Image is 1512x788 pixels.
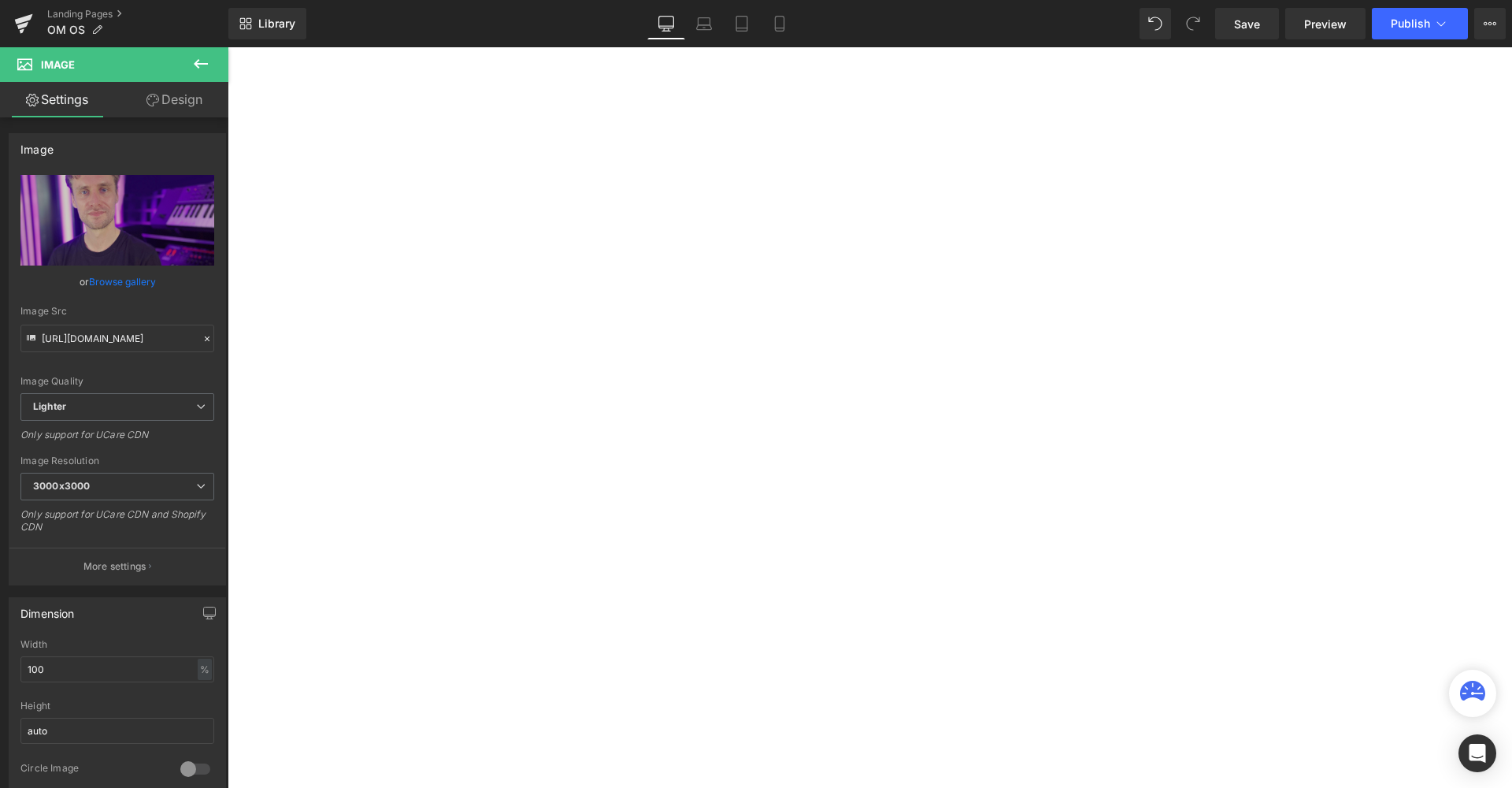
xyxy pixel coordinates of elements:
[228,8,306,39] a: New Library
[1140,8,1171,39] button: Undo
[20,429,214,452] div: Only support for UCare CDN
[33,400,66,412] b: Lighter
[1304,16,1347,32] span: Preview
[1234,16,1260,32] span: Save
[20,376,214,387] div: Image Quality
[1372,8,1468,39] button: Publish
[258,17,295,31] span: Library
[9,548,225,585] button: More settings
[1391,17,1430,30] span: Publish
[83,559,146,574] p: More settings
[198,659,212,680] div: %
[20,598,75,620] div: Dimension
[117,82,232,117] a: Design
[89,268,156,295] a: Browse gallery
[723,8,761,39] a: Tablet
[1474,8,1506,39] button: More
[20,656,214,682] input: auto
[20,762,165,779] div: Circle Image
[20,639,214,650] div: Width
[20,306,214,317] div: Image Src
[47,8,228,20] a: Landing Pages
[47,24,85,36] span: OM OS
[1285,8,1366,39] a: Preview
[685,8,723,39] a: Laptop
[20,455,214,466] div: Image Resolution
[647,8,685,39] a: Desktop
[20,718,214,744] input: auto
[33,480,90,492] b: 3000x3000
[20,508,214,544] div: Only support for UCare CDN and Shopify CDN
[20,134,54,156] div: Image
[1177,8,1209,39] button: Redo
[20,701,214,712] div: Height
[20,273,214,290] div: or
[20,325,214,352] input: Link
[761,8,799,39] a: Mobile
[1458,734,1496,772] div: Open Intercom Messenger
[41,58,75,71] span: Image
